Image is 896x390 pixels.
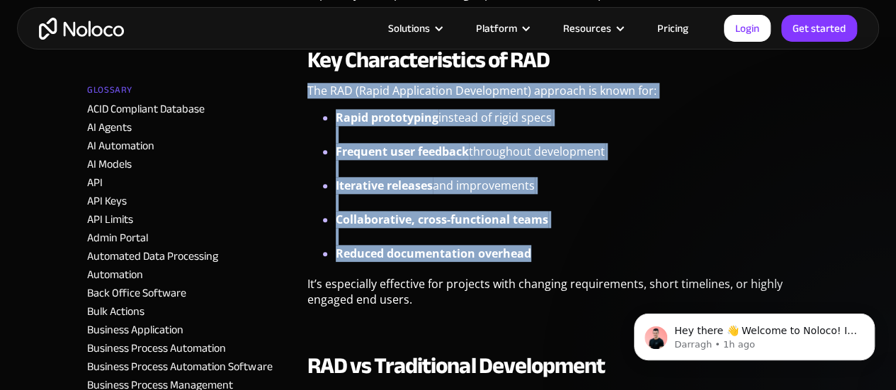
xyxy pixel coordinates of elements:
h2: Glossary [87,79,132,101]
div: Resources [563,19,611,38]
strong: Reduced documentation overhead [336,246,531,261]
strong: RAD vs Traditional Development [307,345,605,387]
strong: Rapid prototyping [336,110,438,125]
a: Business Process Automation [87,338,226,359]
strong: Key Characteristics of RAD [307,39,550,81]
a: API [87,172,103,193]
div: Platform [476,19,517,38]
a: API Limits [87,209,133,230]
strong: Iterative releases [336,178,433,193]
li: throughout development [336,143,809,177]
strong: Frequent user feedback [336,144,469,159]
a: Business Application [87,319,183,340]
li: instead of rigid specs [336,109,809,143]
a: Business Process Automation Software [87,356,272,377]
a: Automated Data Processing [87,246,218,267]
div: Solutions [388,19,430,38]
a: API Keys [87,190,127,212]
iframe: Intercom notifications message [613,284,896,383]
a: Pricing [640,19,706,38]
a: Glossary [87,79,295,101]
a: Admin Portal [87,227,148,248]
a: ACID Compliant Database [87,98,205,120]
a: AI Models [87,154,132,175]
a: home [39,18,124,40]
a: Get started [781,15,857,42]
a: Automation [87,264,143,285]
li: and improvements [336,177,809,211]
p: The RAD (Rapid Application Development) approach is known for: [307,83,809,109]
p: It’s especially effective for projects with changing requirements, short timelines, or highly eng... [307,276,809,318]
a: Bulk Actions [87,301,144,322]
a: Back Office Software [87,282,186,304]
a: AI Agents [87,117,132,138]
strong: Collaborative, cross-functional teams [336,212,548,227]
div: Platform [458,19,545,38]
div: Resources [545,19,640,38]
a: AI Automation [87,135,154,156]
a: Login [724,15,771,42]
div: Solutions [370,19,458,38]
